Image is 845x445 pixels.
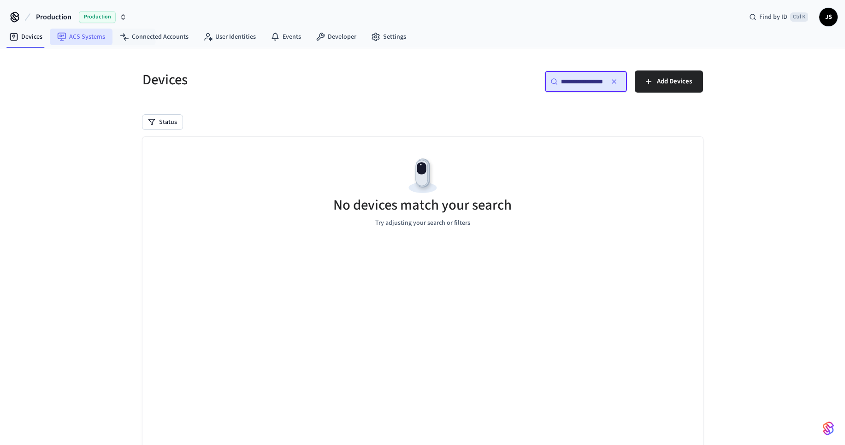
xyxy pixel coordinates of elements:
[364,29,414,45] a: Settings
[36,12,71,23] span: Production
[196,29,263,45] a: User Identities
[742,9,815,25] div: Find by IDCtrl K
[142,115,183,129] button: Status
[819,8,838,26] button: JS
[333,196,512,215] h5: No devices match your search
[820,9,837,25] span: JS
[635,70,703,93] button: Add Devices
[823,421,834,436] img: SeamLogoGradient.69752ec5.svg
[402,155,443,197] img: Devices Empty State
[112,29,196,45] a: Connected Accounts
[2,29,50,45] a: Devices
[142,70,417,89] h5: Devices
[657,76,692,88] span: Add Devices
[263,29,308,45] a: Events
[759,12,787,22] span: Find by ID
[308,29,364,45] a: Developer
[50,29,112,45] a: ACS Systems
[79,11,116,23] span: Production
[375,218,470,228] p: Try adjusting your search or filters
[790,12,808,22] span: Ctrl K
